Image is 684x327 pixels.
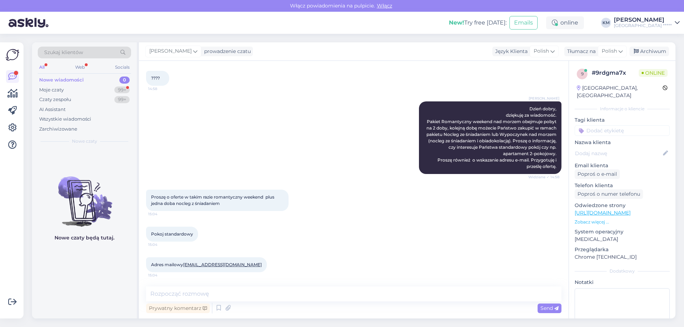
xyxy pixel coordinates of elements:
p: Tagi klienta [575,116,670,124]
a: [PERSON_NAME][GEOGRAPHIC_DATA] ***** [614,17,680,28]
p: Telefon klienta [575,182,670,189]
span: 14:58 [148,86,175,91]
span: [PERSON_NAME] [529,96,559,101]
span: [PERSON_NAME] [149,47,192,55]
div: prowadzenie czatu [201,48,251,55]
p: Zobacz więcej ... [575,219,670,225]
p: Email klienta [575,162,670,169]
p: Odwiedzone strony [575,202,670,209]
span: 15:04 [148,211,175,217]
span: Widziane ✓ 14:58 [528,174,559,180]
div: Archiwum [629,47,669,56]
div: online [546,16,584,29]
span: 9 [581,71,584,77]
p: Nazwa klienta [575,139,670,146]
span: Adres mailowy [151,262,262,267]
a: [EMAIL_ADDRESS][DOMAIN_NAME] [183,262,262,267]
div: 99+ [114,96,130,103]
div: Wszystkie wiadomości [39,116,91,123]
span: Proszę o oferte w takim razie romantyczny weekend plus jedna doba nocleg z śniadaniem [151,194,275,206]
div: [PERSON_NAME] [614,17,672,23]
span: Polish [534,47,549,55]
div: Moje czaty [39,86,64,94]
div: # 9rdgma7x [592,69,639,77]
p: [MEDICAL_DATA] [575,236,670,243]
div: Poproś o e-mail [575,169,620,179]
div: Poproś o numer telefonu [575,189,643,199]
div: Prywatny komentarz [146,304,210,313]
div: All [38,63,46,72]
span: Online [639,69,668,77]
span: Pokoj standardowy [151,231,193,237]
span: Nowe czaty [72,138,97,144]
div: Socials [114,63,131,72]
img: Askly Logo [6,48,19,62]
span: ???? [151,75,160,81]
div: 99+ [114,86,130,94]
span: Polish [602,47,617,55]
span: Szukaj klientów [44,49,83,56]
span: Włącz [375,2,394,9]
div: Język Klienta [492,48,528,55]
b: New! [449,19,464,26]
div: Dodatkowy [575,268,670,274]
span: Send [540,305,559,311]
div: [GEOGRAPHIC_DATA], [GEOGRAPHIC_DATA] [577,84,663,99]
p: Nowe czaty będą tutaj. [55,234,114,242]
div: Web [74,63,86,72]
div: Informacje o kliencie [575,106,670,112]
p: Przeglądarka [575,246,670,253]
div: Czaty zespołu [39,96,71,103]
p: System operacyjny [575,228,670,236]
span: 15:04 [148,242,175,247]
button: Emails [509,16,538,30]
a: [URL][DOMAIN_NAME] [575,210,631,216]
div: Nowe wiadomości [39,77,84,84]
div: Try free [DATE]: [449,19,507,27]
div: Zarchiwizowane [39,126,77,133]
img: No chats [32,164,137,228]
input: Dodać etykietę [575,125,670,136]
div: KM [601,18,611,28]
div: AI Assistant [39,106,66,113]
input: Dodaj nazwę [575,149,662,157]
span: 15:04 [148,273,175,278]
p: Chrome [TECHNICAL_ID] [575,253,670,261]
div: Tłumacz na [564,48,596,55]
p: Notatki [575,279,670,286]
div: 0 [119,77,130,84]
